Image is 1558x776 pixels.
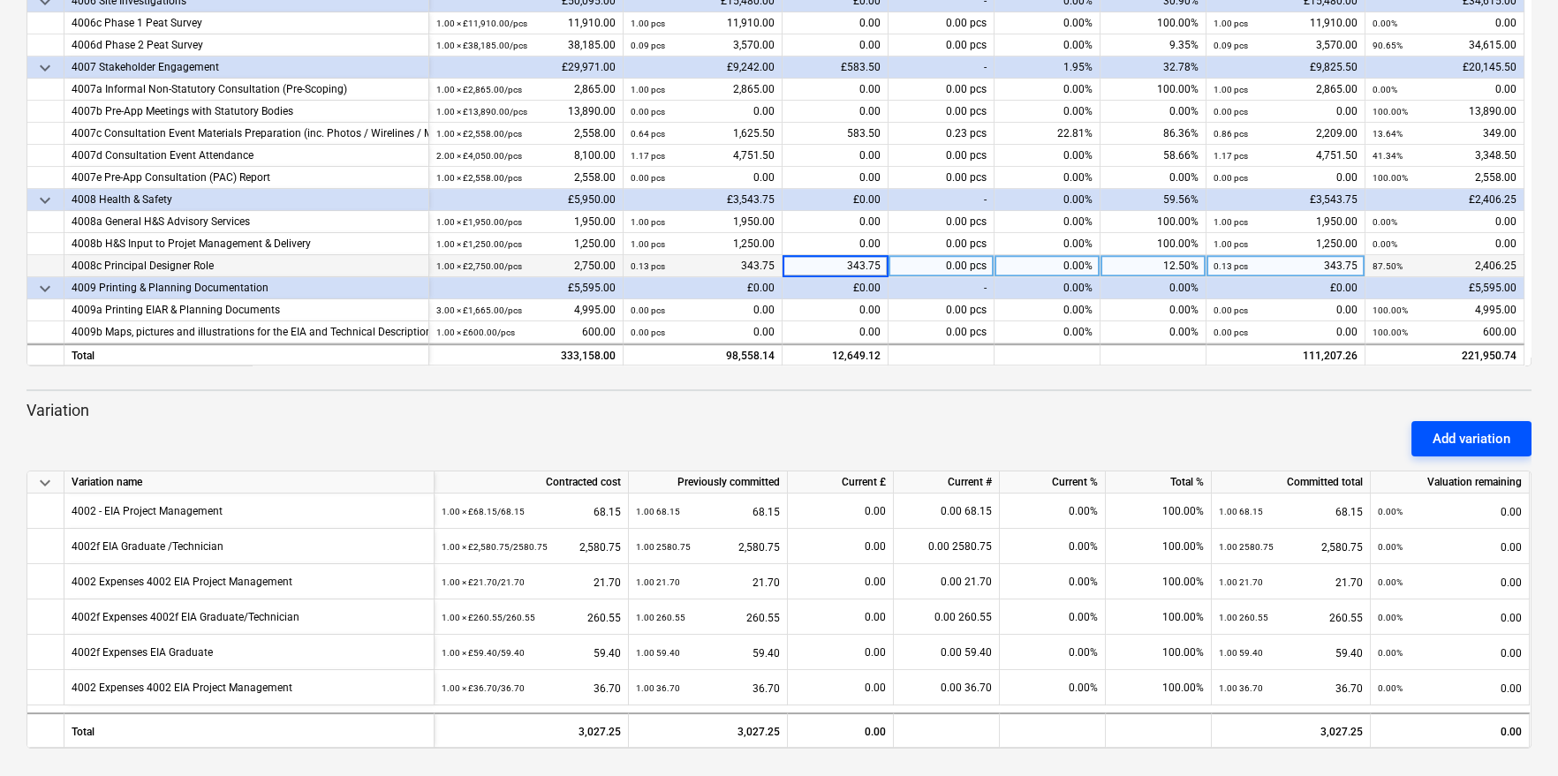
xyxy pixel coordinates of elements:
small: 1.00 × £68.15 / 68.15 [442,507,525,516]
div: - [889,189,995,211]
div: 22.81% [995,123,1100,145]
div: 58.66% [1100,145,1206,167]
div: 100.00% [1100,233,1206,255]
div: 4,751.50 [1214,145,1358,167]
small: 0.00% [1378,648,1403,658]
small: 0.00% [1373,85,1397,94]
small: 1.00 pcs [1214,239,1248,249]
div: 0.00 [795,529,886,564]
div: £9,825.50 [1206,57,1365,79]
div: 583.50 [783,123,889,145]
small: 0.00 pcs [631,328,665,337]
div: 0.00 pcs [889,233,995,255]
small: 0.00 pcs [1214,328,1248,337]
div: 0.00 [1378,635,1522,671]
div: 0.00% [995,12,1100,34]
small: 0.00 pcs [1214,107,1248,117]
div: 21.70 [1219,564,1363,600]
div: 0.00 [631,321,775,343]
div: 0.00% [995,321,1100,343]
div: 0.00% [1100,321,1206,343]
small: 1.00 × £36.70 / 36.70 [442,683,525,693]
div: 4008a General H&S Advisory Services [72,211,421,233]
div: 11,910.00 [631,12,775,34]
small: 1.00 59.40 [636,648,680,658]
small: 1.00 2580.75 [636,542,691,552]
div: 21.70 [636,564,780,600]
div: 3,027.25 [435,712,629,748]
div: 2,865.00 [631,79,775,101]
div: 4007 Stakeholder Engagement [72,57,421,79]
small: 1.00 pcs [631,239,665,249]
div: 0.00 [1378,493,1522,530]
div: 221,950.74 [1373,345,1516,367]
div: 0.00% [1000,635,1106,670]
div: 0.00% [1000,529,1106,564]
div: 0.00% [995,233,1100,255]
div: 0.00 36.70 [894,670,1000,705]
div: 2,558.00 [1373,167,1516,189]
div: 0.00 [795,670,886,705]
div: Current £ [788,471,894,493]
div: £5,595.00 [429,277,624,299]
div: 0.00 [1378,564,1522,600]
small: 1.00 × £59.40 / 59.40 [442,648,525,658]
div: £29,971.00 [429,57,624,79]
small: 100.00% [1373,305,1408,315]
div: 1,250.00 [436,233,616,255]
div: 0.00% [995,79,1100,101]
small: 1.00 × £38,185.00 / pcs [436,41,527,50]
div: 3,027.25 [1212,712,1371,748]
div: 34,615.00 [1373,34,1516,57]
small: 1.17 pcs [631,151,665,161]
small: 0.00 pcs [631,305,665,315]
div: 100.00% [1106,635,1212,670]
div: 0.00 [783,211,889,233]
button: Add variation [1411,421,1532,456]
div: - [889,277,995,299]
div: 0.00 [783,79,889,101]
small: 1.00 × £600.00 / pcs [436,328,515,337]
div: 2,209.00 [1214,123,1358,145]
div: 0.00 [1214,299,1358,321]
div: 2,580.75 [1219,529,1363,565]
div: £0.00 [783,277,889,299]
small: 1.00 pcs [631,217,665,227]
small: 0.64 pcs [631,129,665,139]
div: 333,158.00 [436,345,616,367]
div: 2,865.00 [1214,79,1358,101]
div: 1,950.00 [631,211,775,233]
small: 1.00 pcs [1214,85,1248,94]
small: 1.00 260.55 [1219,613,1268,622]
small: 0.00% [1373,239,1397,249]
div: 0.00 [795,493,886,529]
div: Contracted cost [435,471,629,493]
div: 1.95% [995,57,1100,79]
small: 1.00 × £1,950.00 / pcs [436,217,522,227]
div: 0.00 [1371,712,1530,748]
small: 1.00 × £2,558.00 / pcs [436,129,522,139]
div: 0.00 [1373,12,1516,34]
div: 0.00% [1000,493,1106,529]
div: 98,558.14 [631,345,775,367]
div: 600.00 [1373,321,1516,343]
span: keyboard_arrow_down [34,472,56,493]
div: 68.15 [1219,493,1363,530]
small: 0.00% [1378,577,1403,587]
div: 0.00 pcs [889,211,995,233]
small: 0.00 pcs [631,173,665,183]
small: 13.64% [1373,129,1403,139]
div: 0.23 pcs [889,123,995,145]
div: 0.00% [995,277,1100,299]
div: 3,348.50 [1373,145,1516,167]
div: 0.00 68.15 [894,493,1000,529]
div: 0.00 pcs [889,255,995,277]
div: 0.00 [783,299,889,321]
div: 1,950.00 [1214,211,1358,233]
small: 1.00 pcs [631,19,665,28]
div: 2,406.25 [1373,255,1516,277]
div: 0.00 [783,167,889,189]
div: 4002 Expenses 4002 EIA Project Management [72,564,292,599]
div: 1,250.00 [1214,233,1358,255]
div: 0.00 [1214,321,1358,343]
